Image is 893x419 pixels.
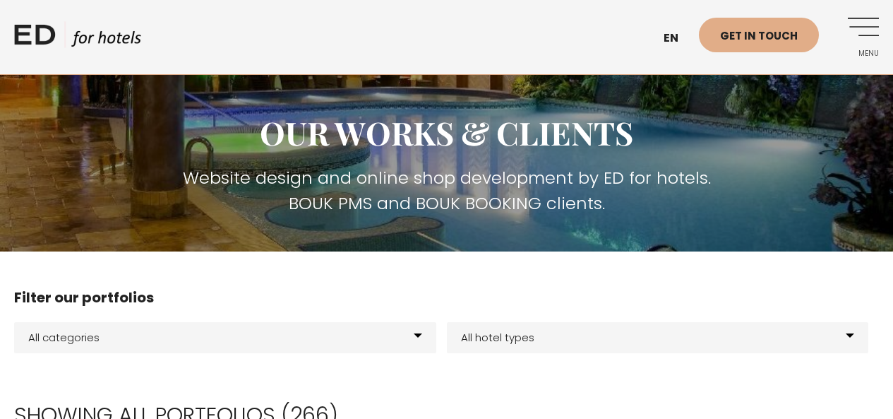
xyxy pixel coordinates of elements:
a: Get in touch [699,18,819,52]
span: Menu [840,49,879,58]
a: Menu [840,18,879,57]
a: en [657,21,699,56]
h3: Website design and online shop development by ED for hotels. BOUK PMS and BOUK BOOKING clients. [14,165,879,216]
h4: Filter our portfolios [14,287,879,308]
span: Our works & clients [260,111,633,153]
a: ED HOTELS [14,21,141,57]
